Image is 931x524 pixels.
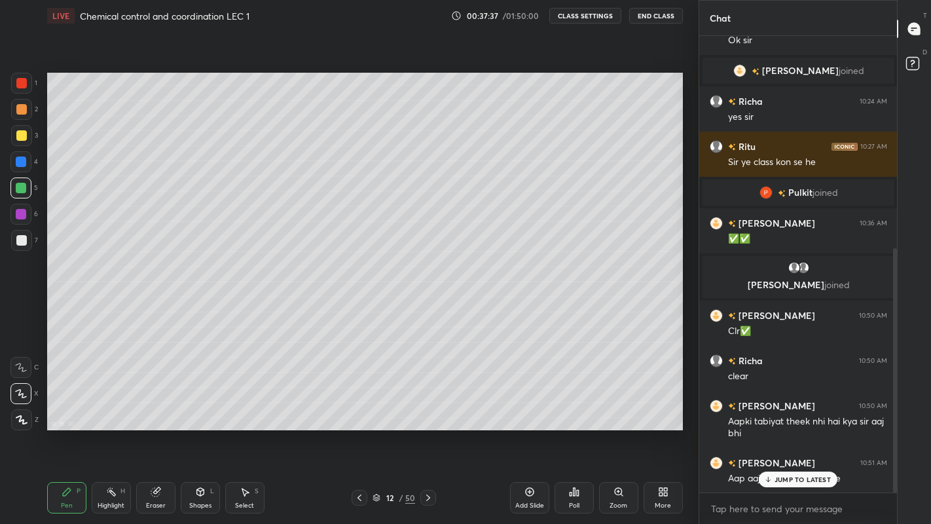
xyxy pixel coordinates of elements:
div: Aapki tabiyat theek nhi hai kya sir aaj bhi [728,415,887,440]
div: 5 [10,178,38,198]
h6: Richa [736,94,763,108]
div: 10:24 AM [860,98,887,105]
div: 10:36 AM [860,219,887,227]
img: no-rating-badge.077c3623.svg [728,358,736,365]
div: grid [699,36,898,493]
div: Eraser [146,502,166,509]
div: 6 [10,204,38,225]
div: clear [728,370,887,383]
div: Select [235,502,254,509]
div: 10:50 AM [859,357,887,365]
div: 2 [11,99,38,120]
img: default.png [787,261,800,274]
div: 1 [11,73,37,94]
div: Highlight [98,502,124,509]
img: ecf2f7c10b934852a38660619ea85520.jpg [710,309,723,322]
p: T [923,10,927,20]
div: 10:27 AM [860,143,887,151]
div: L [210,488,214,495]
p: Chat [699,1,741,35]
p: [PERSON_NAME] [710,280,886,290]
img: no-rating-badge.077c3623.svg [777,190,785,197]
div: 7 [11,230,38,251]
h6: Ritu [736,140,756,153]
span: Pulkit [788,187,812,198]
img: default.png [710,95,723,108]
div: Add Slide [515,502,544,509]
div: Shapes [189,502,211,509]
img: no-rating-badge.077c3623.svg [728,460,736,467]
h6: [PERSON_NAME] [736,456,815,470]
div: Aap aaj class chhoti le lijiye [728,472,887,485]
div: Ok sir [728,34,887,47]
p: D [922,47,927,57]
img: no-rating-badge.077c3623.svg [728,143,736,151]
div: S [255,488,259,495]
img: no-rating-badge.077c3623.svg [728,220,736,227]
div: ✅✅ [728,233,887,246]
img: default.png [796,261,809,274]
img: no-rating-badge.077c3623.svg [728,312,736,320]
div: 3 [11,125,38,146]
div: Poll [569,502,579,509]
img: ecf2f7c10b934852a38660619ea85520.jpg [710,217,723,230]
img: iconic-dark.1390631f.png [831,143,858,151]
div: More [655,502,671,509]
h4: Chemical control and coordination LEC 1 [80,10,249,22]
div: Zoom [610,502,627,509]
div: H [120,488,125,495]
span: [PERSON_NAME] [761,65,838,76]
img: default.png [710,354,723,367]
div: Clr✅ [728,325,887,338]
button: End Class [629,8,683,24]
div: 10:50 AM [859,402,887,410]
img: ecf2f7c10b934852a38660619ea85520.jpg [710,457,723,470]
span: joined [824,278,849,291]
div: C [10,357,39,378]
button: CLASS SETTINGS [549,8,621,24]
img: no-rating-badge.077c3623.svg [728,403,736,410]
div: P [77,488,81,495]
div: Pen [61,502,73,509]
img: ecf2f7c10b934852a38660619ea85520.jpg [733,64,746,77]
span: joined [812,187,837,198]
h6: [PERSON_NAME] [736,399,815,413]
div: / [399,494,403,502]
img: 7e220e2ec25d442fa4f36bf652411b43.91128941_3 [759,186,772,199]
div: 10:50 AM [859,312,887,320]
img: default.png [710,140,723,153]
div: 12 [383,494,396,502]
span: joined [838,65,864,76]
div: 50 [405,492,415,504]
div: 4 [10,151,38,172]
p: JUMP TO LATEST [775,476,831,483]
h6: [PERSON_NAME] [736,309,815,322]
img: no-rating-badge.077c3623.svg [751,68,759,75]
div: yes sir [728,111,887,124]
div: Z [11,409,39,430]
div: X [10,383,39,404]
div: 10:51 AM [860,459,887,467]
h6: [PERSON_NAME] [736,216,815,230]
h6: Richa [736,354,763,367]
img: no-rating-badge.077c3623.svg [728,98,736,105]
div: Sir ye class kon se he [728,156,887,169]
img: ecf2f7c10b934852a38660619ea85520.jpg [710,400,723,413]
div: LIVE [47,8,75,24]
